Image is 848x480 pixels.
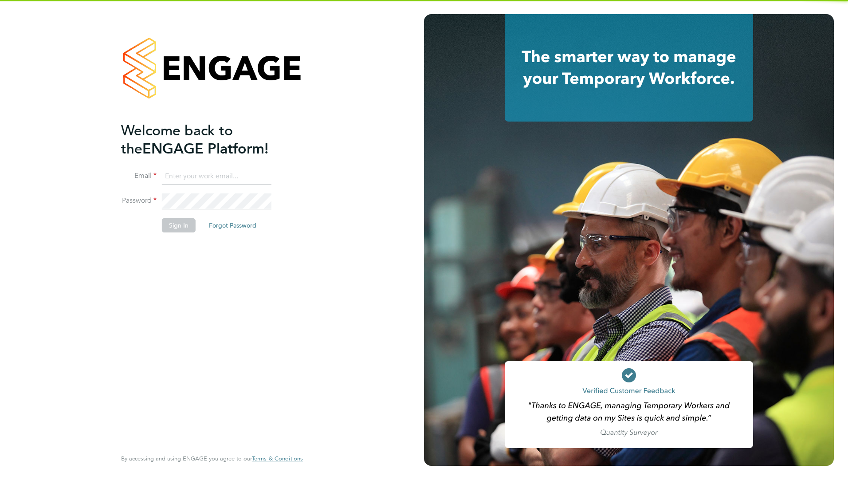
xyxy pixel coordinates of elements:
button: Sign In [162,218,196,232]
span: Welcome back to the [121,122,233,157]
label: Email [121,171,157,181]
span: By accessing and using ENGAGE you agree to our [121,455,303,462]
h2: ENGAGE Platform! [121,122,294,158]
label: Password [121,196,157,205]
input: Enter your work email... [162,169,271,185]
a: Terms & Conditions [252,455,303,462]
button: Forgot Password [202,218,263,232]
